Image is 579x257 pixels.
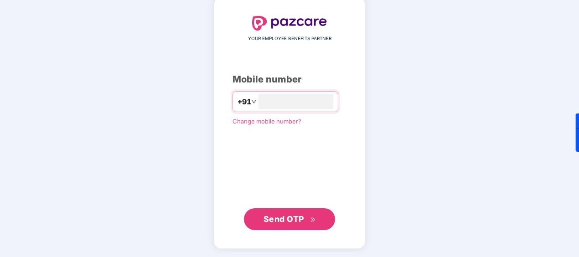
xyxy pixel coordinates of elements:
[252,16,327,31] img: logo
[233,118,301,125] a: Change mobile number?
[251,99,257,104] span: down
[244,208,335,230] button: Send OTPdouble-right
[310,217,316,223] span: double-right
[264,214,304,224] span: Send OTP
[233,72,346,87] div: Mobile number
[238,96,251,108] span: +91
[248,35,331,42] span: YOUR EMPLOYEE BENEFITS PARTNER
